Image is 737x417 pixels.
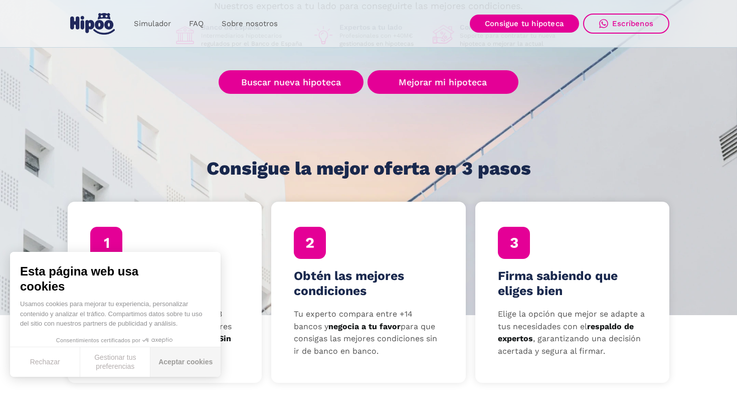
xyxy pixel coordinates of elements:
h4: Obtén las mejores condiciones [294,268,443,299]
p: Elige la opción que mejor se adapte a tus necesidades con el , garantizando una decisión acertada... [498,308,647,358]
a: Mejorar mi hipoteca [367,70,518,94]
a: Consigue tu hipoteca [470,15,579,33]
h4: Firma sabiendo que eliges bien [498,268,647,299]
a: FAQ [180,14,213,34]
h1: Consigue la mejor oferta en 3 pasos [207,159,531,179]
p: Tu experto compara entre +14 bancos y para que consigas las mejores condiciones sin ir de banco e... [294,308,443,358]
a: Escríbenos [583,14,669,34]
strong: negocia a tu favor [328,322,401,331]
a: Simulador [125,14,180,34]
a: Sobre nosotros [213,14,287,34]
a: Buscar nueva hipoteca [219,70,363,94]
a: home [68,9,117,39]
div: Escríbenos [612,19,653,28]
